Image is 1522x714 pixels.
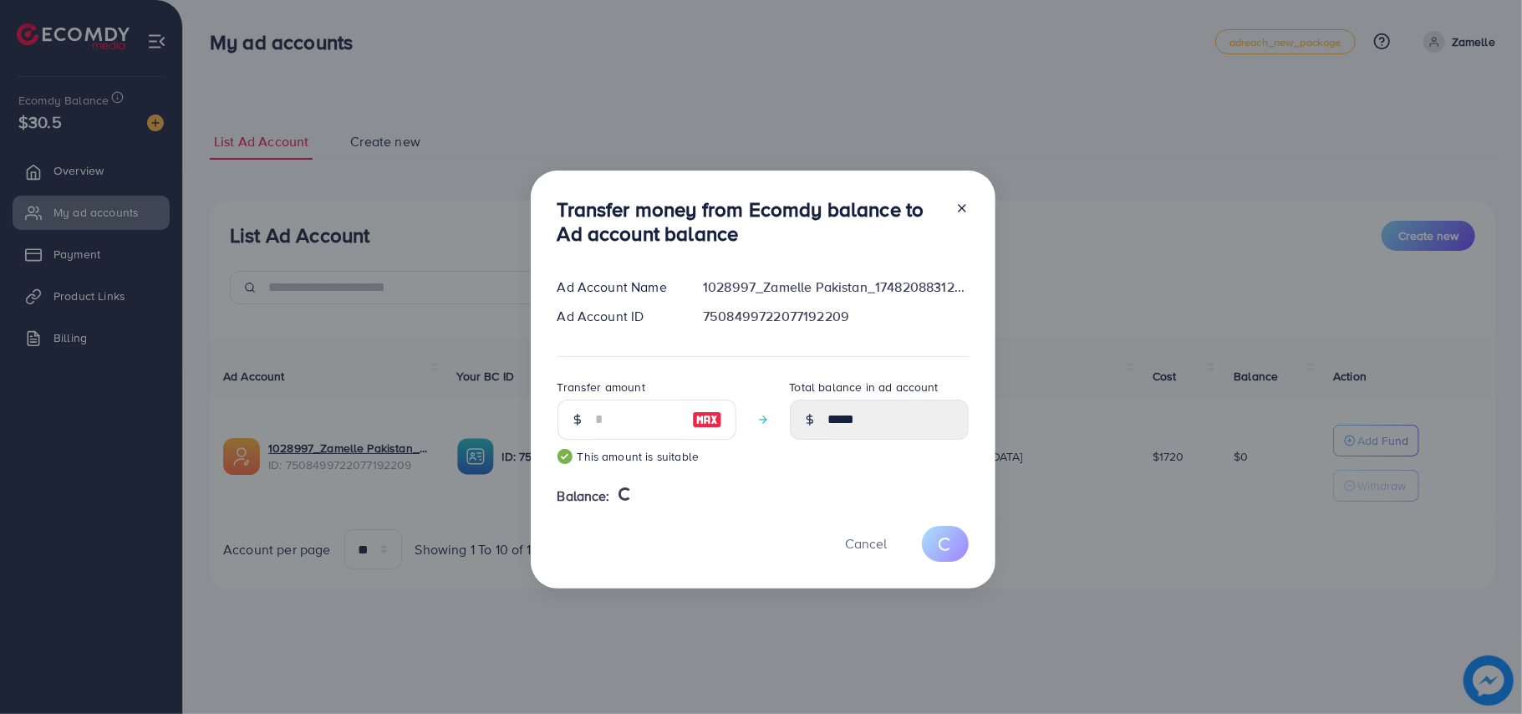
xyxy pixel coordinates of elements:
[690,278,981,297] div: 1028997_Zamelle Pakistan_1748208831279
[557,448,736,465] small: This amount is suitable
[557,379,645,395] label: Transfer amount
[544,278,690,297] div: Ad Account Name
[557,487,610,506] span: Balance:
[544,307,690,326] div: Ad Account ID
[557,449,573,464] img: guide
[690,307,981,326] div: 7508499722077192209
[825,526,909,562] button: Cancel
[557,197,942,246] h3: Transfer money from Ecomdy balance to Ad account balance
[846,534,888,553] span: Cancel
[692,410,722,430] img: image
[790,379,939,395] label: Total balance in ad account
